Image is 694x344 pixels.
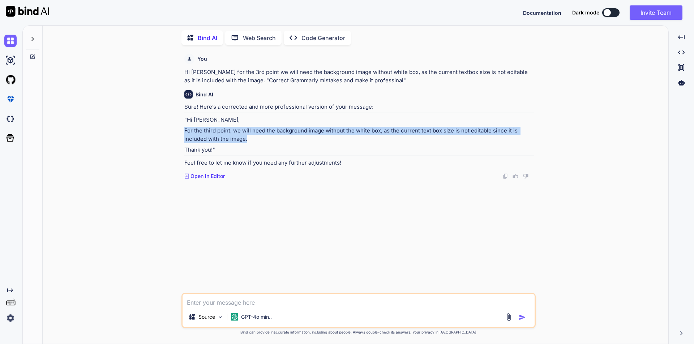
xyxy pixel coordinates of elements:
img: githubLight [4,74,17,86]
p: Code Generator [301,34,345,42]
img: Pick Models [217,314,223,320]
p: Hi [PERSON_NAME] for the 3rd point we will need the background image without white box, as the cu... [184,68,534,84]
p: Web Search [243,34,276,42]
img: darkCloudIdeIcon [4,113,17,125]
img: ai-studio [4,54,17,66]
img: premium [4,93,17,105]
p: Open in Editor [190,173,225,180]
img: GPT-4o mini [231,313,238,321]
button: Documentation [523,9,561,17]
button: Invite Team [630,5,682,20]
img: icon [519,314,526,321]
p: Source [198,313,215,321]
h6: You [197,55,207,62]
p: Feel free to let me know if you need any further adjustments! [184,159,534,167]
p: GPT-4o min.. [241,313,272,321]
p: Bind AI [198,34,217,42]
span: Documentation [523,10,561,16]
img: copy [502,173,508,179]
img: attachment [505,313,513,321]
img: dislike [523,173,528,179]
span: Dark mode [572,9,599,16]
p: Bind can provide inaccurate information, including about people. Always double-check its answers.... [181,330,536,335]
img: chat [4,35,17,47]
img: like [513,173,518,179]
p: Sure! Here’s a corrected and more professional version of your message: [184,103,534,111]
h6: Bind AI [196,91,213,98]
img: settings [4,312,17,324]
p: "Hi [PERSON_NAME], [184,116,534,124]
p: For the third point, we will need the background image without the white box, as the current text... [184,127,534,143]
p: Thank you!" [184,146,534,154]
img: Bind AI [6,6,49,17]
